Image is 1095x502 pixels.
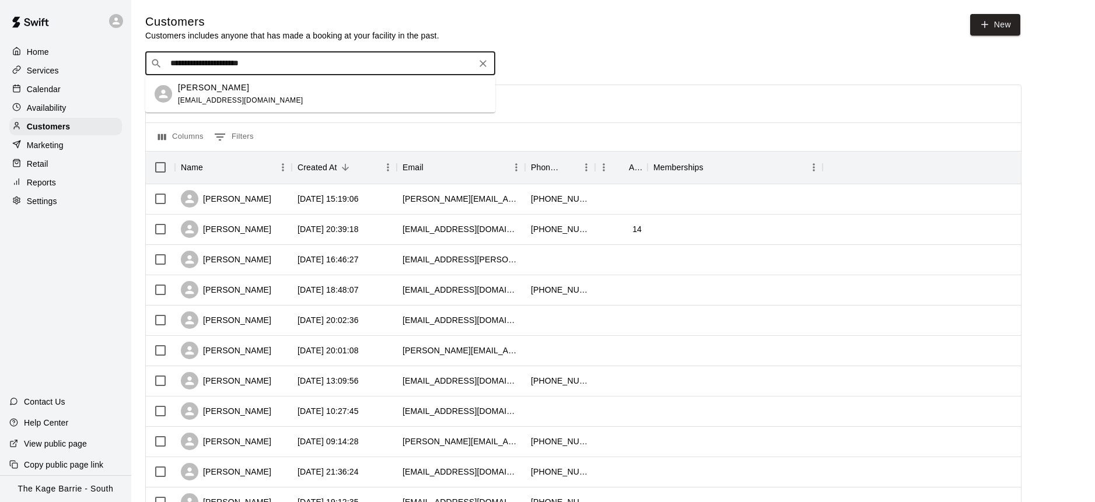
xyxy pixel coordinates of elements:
[9,43,122,61] a: Home
[9,118,122,135] a: Customers
[531,466,589,478] div: +14165628970
[531,375,589,387] div: +19057581676
[379,159,397,176] button: Menu
[403,466,519,478] div: pcalaminici@hotmail.com
[561,159,578,175] button: Sort
[298,151,337,184] div: Created At
[403,151,424,184] div: Email
[27,83,61,95] p: Calendar
[9,80,122,98] a: Calendar
[629,151,642,184] div: Age
[181,402,271,420] div: [PERSON_NAME]
[181,151,203,184] div: Name
[24,459,103,471] p: Copy public page link
[298,466,359,478] div: 2025-09-02 21:36:24
[181,190,271,208] div: [PERSON_NAME]
[298,314,359,326] div: 2025-09-10 20:02:36
[178,82,249,94] p: [PERSON_NAME]
[805,159,823,176] button: Menu
[181,342,271,359] div: [PERSON_NAME]
[298,405,359,417] div: 2025-09-07 10:27:45
[403,254,519,265] div: carlchouinard@rogers.com
[298,223,359,235] div: 2025-09-15 20:39:18
[145,52,495,75] div: Search customers by name or email
[274,159,292,176] button: Menu
[298,254,359,265] div: 2025-09-15 16:46:27
[403,436,519,447] div: laura_aitchison@hotmail.com
[531,436,589,447] div: +14169864080
[531,151,561,184] div: Phone Number
[648,151,823,184] div: Memberships
[424,159,440,175] button: Sort
[298,345,359,356] div: 2025-09-10 20:01:08
[298,436,359,447] div: 2025-09-06 09:14:28
[578,159,595,176] button: Menu
[704,159,720,175] button: Sort
[531,284,589,296] div: +16476712020
[475,55,491,72] button: Clear
[155,128,207,146] button: Select columns
[613,159,629,175] button: Sort
[403,405,519,417] div: lukebennett@live.com
[24,417,68,429] p: Help Center
[508,159,525,176] button: Menu
[181,463,271,480] div: [PERSON_NAME]
[298,375,359,387] div: 2025-09-08 13:09:56
[9,62,122,79] a: Services
[181,433,271,450] div: [PERSON_NAME]
[9,174,122,191] a: Reports
[155,85,172,103] div: Nathan Sykes
[403,193,519,205] div: peter.csizmadia@icloud.com
[531,223,589,235] div: +17052098497
[403,314,519,326] div: connect@laurenmackay.com
[970,14,1020,36] a: New
[397,151,525,184] div: Email
[403,345,519,356] div: michael.jarvis0722@gmail.com
[9,155,122,173] a: Retail
[181,372,271,389] div: [PERSON_NAME]
[298,193,359,205] div: 2025-09-16 15:19:06
[337,159,354,175] button: Sort
[18,483,114,495] p: The Kage Barrie - South
[203,159,219,175] button: Sort
[525,151,595,184] div: Phone Number
[595,159,613,176] button: Menu
[531,193,589,205] div: +17058181152
[27,139,64,151] p: Marketing
[175,151,292,184] div: Name
[211,128,257,146] button: Show filters
[595,151,648,184] div: Age
[403,223,519,235] div: desrochesvaillancourt1308@outlook.com
[27,158,48,170] p: Retail
[27,195,57,207] p: Settings
[27,46,49,58] p: Home
[145,14,439,30] h5: Customers
[632,223,642,235] div: 14
[27,121,70,132] p: Customers
[9,192,122,210] a: Settings
[27,177,56,188] p: Reports
[181,281,271,299] div: [PERSON_NAME]
[27,102,67,114] p: Availability
[24,438,87,450] p: View public page
[181,311,271,329] div: [PERSON_NAME]
[181,251,271,268] div: [PERSON_NAME]
[9,136,122,154] a: Marketing
[9,99,122,117] a: Availability
[298,284,359,296] div: 2025-09-11 18:48:07
[27,65,59,76] p: Services
[178,96,303,104] span: [EMAIL_ADDRESS][DOMAIN_NAME]
[181,220,271,238] div: [PERSON_NAME]
[403,284,519,296] div: danieltcherniavski@gmail.com
[292,151,397,184] div: Created At
[653,151,704,184] div: Memberships
[403,375,519,387] div: bemister_cecile@hotmail.com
